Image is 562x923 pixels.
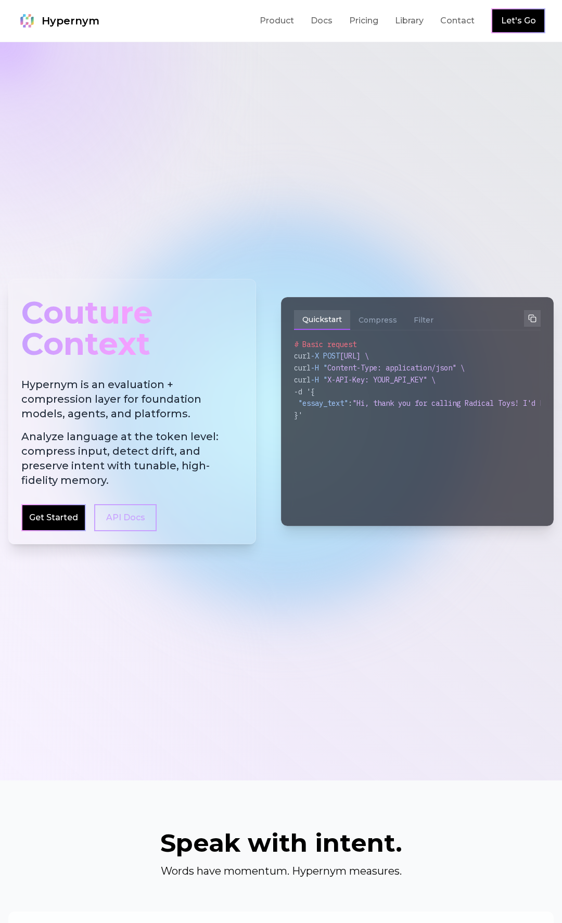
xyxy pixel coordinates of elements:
img: Hypernym Logo [17,10,37,31]
span: Content-Type: application/json" \ [327,363,465,373]
a: Docs [311,15,333,27]
div: Couture Context [21,292,243,365]
h2: Speak with intent. [8,830,554,855]
a: Pricing [349,15,378,27]
button: Copy to clipboard [524,310,541,327]
span: curl [294,351,311,361]
span: X-API-Key: YOUR_API_KEY" \ [327,375,436,384]
p: Words have momentum. Hypernym measures. [81,864,481,878]
span: curl [294,363,311,373]
span: -X POST [311,351,340,361]
span: Hypernym [42,14,99,28]
span: : [348,399,352,408]
a: Get Started [29,511,78,524]
span: }' [294,411,302,420]
span: Analyze language at the token level: compress input, detect drift, and preserve intent with tunab... [21,429,243,488]
span: -H " [311,363,327,373]
h2: Hypernym is an evaluation + compression layer for foundation models, agents, and platforms. [21,377,243,488]
a: API Docs [94,504,157,531]
a: Product [260,15,294,27]
span: [URL] \ [340,351,369,361]
span: # Basic request [294,340,356,349]
span: -H " [311,375,327,384]
a: Contact [440,15,475,27]
button: Filter [405,310,442,330]
a: Hypernym [17,10,99,31]
span: curl [294,375,311,384]
a: Library [395,15,424,27]
a: Let's Go [501,15,536,27]
button: Quickstart [294,310,350,330]
span: "essay_text" [298,399,348,408]
span: -d '{ [294,387,315,396]
button: Compress [350,310,405,330]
